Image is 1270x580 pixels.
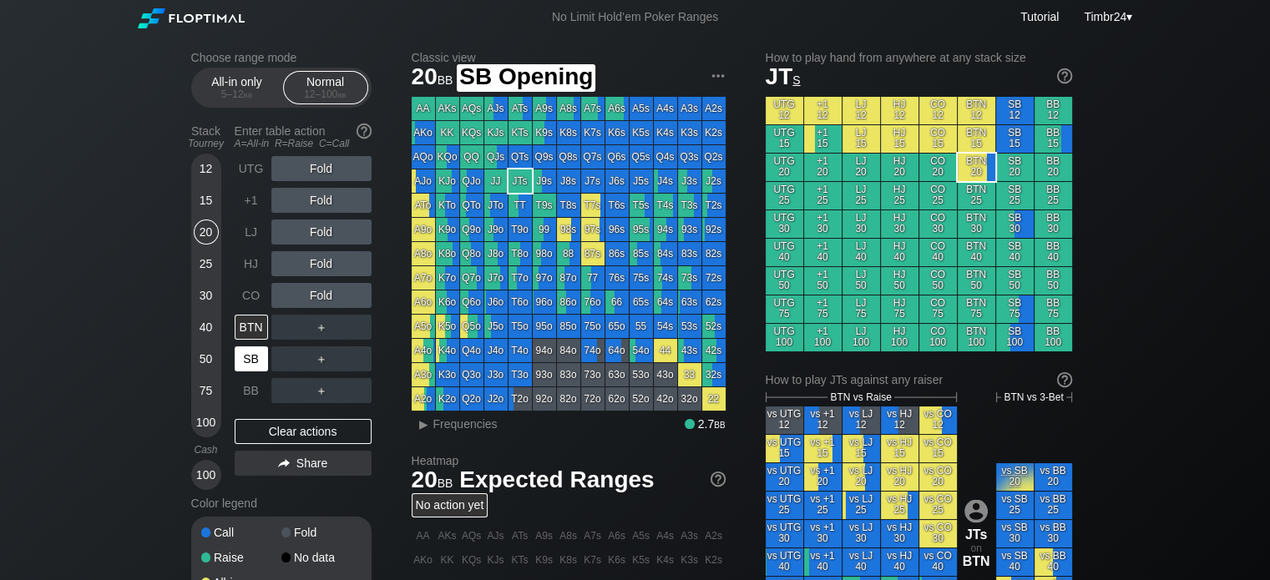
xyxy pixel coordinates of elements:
div: J4o [484,339,508,362]
span: 20 [409,64,456,92]
div: UTG 40 [766,239,803,266]
div: AKs [436,97,459,120]
div: 95o [533,315,556,338]
div: 82o [557,387,580,411]
div: ＋ [271,346,372,371]
div: K8o [436,242,459,265]
div: 54o [630,339,653,362]
div: 72o [581,387,605,411]
h2: Choose range mode [191,51,372,64]
div: UTG 12 [766,97,803,124]
div: KTs [509,121,532,144]
div: 53o [630,363,653,386]
img: Floptimal logo [138,8,245,28]
span: bb [244,88,253,100]
div: K3o [436,363,459,386]
div: BB 20 [1035,154,1072,181]
div: T5s [630,194,653,217]
div: CO 25 [919,182,957,209]
div: QTo [460,194,483,217]
div: Q6o [460,290,483,314]
div: T8o [509,242,532,265]
img: ellipsis.fd386fe8.svg [709,67,727,85]
div: Fold [281,527,362,538]
div: KTo [436,194,459,217]
div: K2s [702,121,726,144]
div: +1 30 [804,210,842,238]
div: T7s [581,194,605,217]
div: A5s [630,97,653,120]
div: 53s [678,315,701,338]
div: 86o [557,290,580,314]
div: 40 [194,315,219,340]
div: HJ 40 [881,239,918,266]
div: JJ [484,169,508,193]
div: SB 40 [996,239,1034,266]
div: +1 75 [804,295,842,323]
div: 92s [702,218,726,241]
div: 12 – 100 [291,88,361,100]
div: T2o [509,387,532,411]
div: A8o [412,242,435,265]
div: T9o [509,218,532,241]
div: 12 [194,156,219,181]
div: LJ 30 [842,210,880,238]
div: All-in only [199,72,276,103]
div: BTN 100 [958,324,995,351]
div: Q5s [630,145,653,169]
div: Q8o [460,242,483,265]
div: CO 30 [919,210,957,238]
div: K4s [654,121,677,144]
div: 62s [702,290,726,314]
div: How to play JTs against any raiser [766,373,1072,386]
div: CO 50 [919,267,957,295]
div: CO 15 [919,125,957,153]
span: bb [438,69,453,88]
div: Q3s [678,145,701,169]
div: T9s [533,194,556,217]
div: KK [436,121,459,144]
div: J4s [654,169,677,193]
img: icon-avatar.b40e07d9.svg [964,499,988,522]
div: A9s [533,97,556,120]
div: 52s [702,315,726,338]
div: KQo [436,145,459,169]
div: 63o [605,363,629,386]
div: 94s [654,218,677,241]
div: 72s [702,266,726,290]
div: J2o [484,387,508,411]
img: help.32db89a4.svg [709,470,727,488]
div: 54s [654,315,677,338]
div: Normal [287,72,364,103]
div: Fold [271,251,372,276]
div: 94o [533,339,556,362]
div: 20 [194,219,219,245]
div: A2o [412,387,435,411]
div: KQs [460,121,483,144]
div: +1 50 [804,267,842,295]
div: A8s [557,97,580,120]
div: J6o [484,290,508,314]
div: 73o [581,363,605,386]
div: SB 30 [996,210,1034,238]
div: Fold [271,188,372,213]
div: Fold [271,219,372,245]
div: 83o [557,363,580,386]
div: K7o [436,266,459,290]
div: T5o [509,315,532,338]
div: Fold [271,283,372,308]
div: 73s [678,266,701,290]
div: ATo [412,194,435,217]
div: Q9s [533,145,556,169]
div: UTG 20 [766,154,803,181]
div: UTG 15 [766,125,803,153]
div: J5s [630,169,653,193]
div: 75s [630,266,653,290]
div: 64o [605,339,629,362]
div: 44 [654,339,677,362]
div: A3s [678,97,701,120]
div: 95s [630,218,653,241]
div: BTN 25 [958,182,995,209]
div: K9o [436,218,459,241]
div: 98s [557,218,580,241]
